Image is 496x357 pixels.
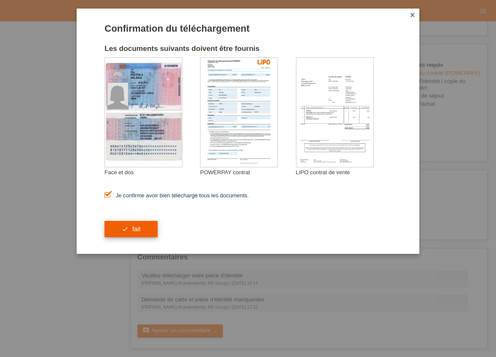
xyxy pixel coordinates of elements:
i: check [122,226,128,232]
h1: Confirmation du téléchargement [105,23,391,34]
label: Je confirme avoir bien téléchargé tous les documents. [105,192,249,199]
img: foreign_id_photo_female.png [108,83,128,109]
div: REPIKJ [131,73,173,77]
button: check fait [105,221,158,237]
img: upload_document_confirmation_type_contract_kkg_whitelabel.png [200,58,278,167]
div: LIPO contrat de vente [296,169,391,176]
span: fait [132,226,140,232]
div: MILENA [131,76,173,79]
img: 39073_print.png [257,59,270,65]
i: close [409,12,416,18]
img: upload_document_confirmation_type_id_foreign_empty.png [105,58,182,167]
h2: Les documents suivants doivent être fournis [105,45,391,57]
div: POWERPAY contrat [200,169,296,176]
div: Face et dos [105,169,200,176]
a: close [407,11,418,21]
img: upload_document_confirmation_type_receipt_generic.png [296,58,373,167]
